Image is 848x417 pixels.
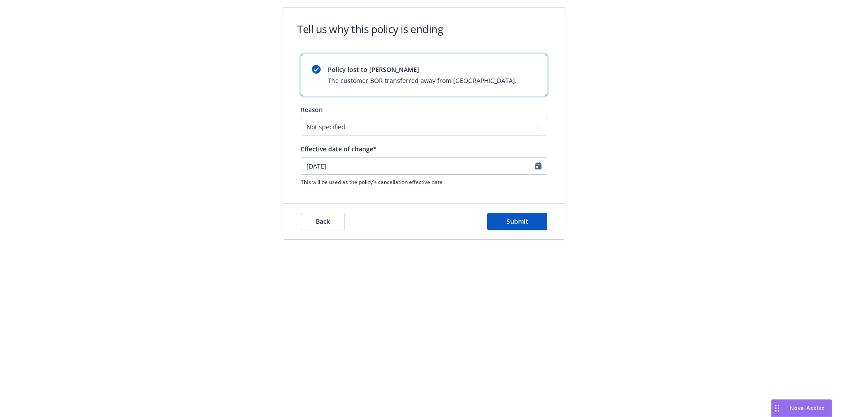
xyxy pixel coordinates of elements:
[487,213,547,230] button: Submit
[771,399,832,417] button: Nova Assist
[297,22,443,36] h1: Tell us why this policy is ending
[507,217,528,225] span: Submit
[316,217,330,225] span: Back
[328,65,517,74] span: Policy lost to [PERSON_NAME]
[772,400,783,417] div: Drag to move
[790,404,825,412] span: Nova Assist
[328,76,517,85] span: The customer BOR transferred away from [GEOGRAPHIC_DATA].
[301,178,547,186] span: This will be used as the policy's cancellation effective date
[301,213,345,230] button: Back
[301,145,377,153] span: Effective date of change*
[301,157,547,175] input: YYYY-MM-DD
[301,105,323,114] span: Reason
